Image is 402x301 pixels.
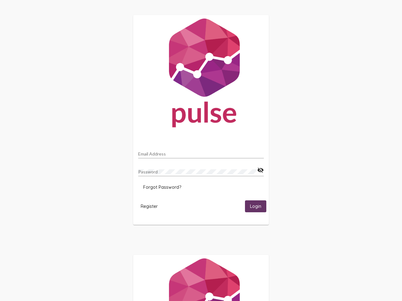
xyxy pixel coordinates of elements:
mat-icon: visibility_off [257,166,264,174]
img: Pulse For Good Logo [133,15,269,134]
button: Register [136,200,163,212]
span: Register [141,203,158,209]
span: Forgot Password? [143,184,181,190]
button: Login [245,200,266,212]
button: Forgot Password? [138,182,186,193]
span: Login [250,204,261,209]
